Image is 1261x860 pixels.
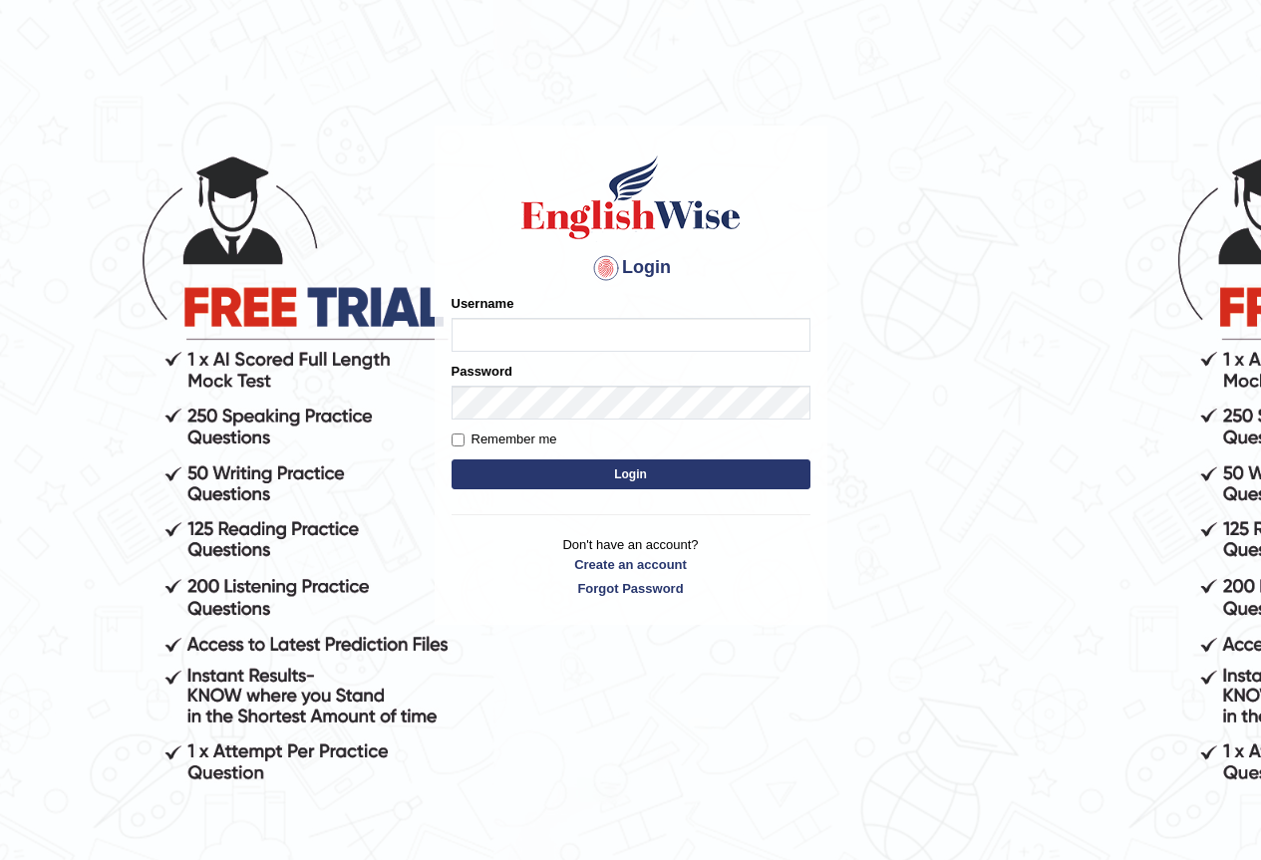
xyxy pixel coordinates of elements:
[452,579,810,598] a: Forgot Password
[452,294,514,313] label: Username
[452,555,810,574] a: Create an account
[517,152,745,242] img: Logo of English Wise sign in for intelligent practice with AI
[452,252,810,284] h4: Login
[452,535,810,597] p: Don't have an account?
[452,362,512,381] label: Password
[452,433,465,446] input: Remember me
[452,430,557,449] label: Remember me
[452,459,810,489] button: Login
